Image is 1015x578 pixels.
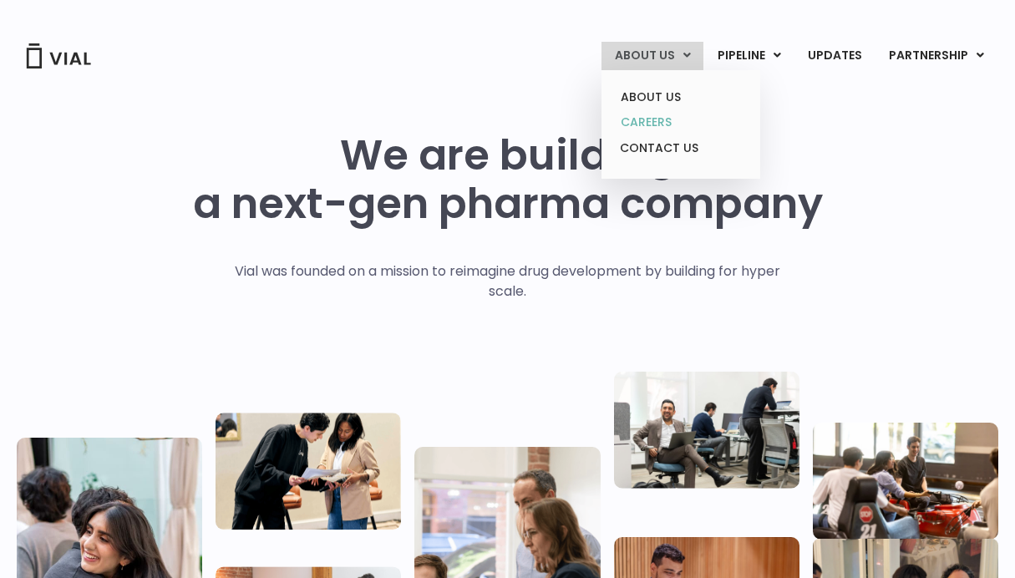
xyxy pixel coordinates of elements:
a: ABOUT USMenu Toggle [601,42,703,70]
img: Group of people playing whirlyball [813,423,998,540]
a: UPDATES [794,42,875,70]
a: PARTNERSHIPMenu Toggle [875,42,997,70]
a: PIPELINEMenu Toggle [704,42,794,70]
img: Vial Logo [25,43,92,68]
p: Vial was founded on a mission to reimagine drug development by building for hyper scale. [217,261,798,302]
img: Two people looking at a paper talking. [216,413,401,530]
h1: We are building a next-gen pharma company [193,131,823,228]
a: ABOUT US [607,84,754,110]
img: Three people working in an office [614,371,799,488]
a: CAREERS [607,109,754,135]
a: CONTACT US [607,135,754,162]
